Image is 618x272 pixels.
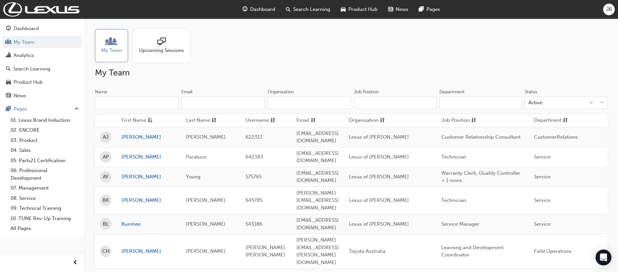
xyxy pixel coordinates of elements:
[8,223,82,234] a: All Pages
[121,197,176,204] a: [PERSON_NAME]
[296,130,339,144] span: [EMAIL_ADDRESS][DOMAIN_NAME]
[349,248,385,254] span: Toyota Australia
[3,21,82,103] button: DashboardMy TeamAnalyticsSearch LearningProduct HubNews
[121,116,146,125] span: First Name
[6,79,11,85] span: car-icon
[380,116,385,125] span: sorting-icon
[243,5,247,14] span: guage-icon
[534,248,572,254] span: Field Operations
[441,116,470,125] span: Job Position
[3,23,82,35] a: Dashboard
[121,220,176,228] a: Bumhee
[186,134,226,140] span: [PERSON_NAME]
[354,96,437,109] input: Job Position
[148,116,153,125] span: asc-icon
[600,99,604,107] span: down-icon
[8,193,82,204] a: 08. Service
[181,96,265,109] input: Email
[341,5,346,14] span: car-icon
[121,173,176,181] a: [PERSON_NAME]
[103,173,109,181] span: AY
[8,135,82,146] a: 03. Product
[103,220,109,228] span: BL
[14,92,26,100] div: News
[534,134,578,140] span: CustomerRelations
[441,116,478,125] button: Job Positionsorting-icon
[8,125,82,135] a: 02. ENCORE
[103,153,109,161] span: AP
[3,76,82,88] a: Product Hub
[534,197,551,203] span: Service
[245,116,282,125] button: Usernamesorting-icon
[335,3,383,16] a: car-iconProduct Hub
[296,116,333,125] button: Emailsorting-icon
[186,116,210,125] span: Last Name
[3,2,79,17] a: Trak
[95,89,107,95] div: Name
[606,6,612,13] span: JB
[6,66,11,72] span: search-icon
[245,174,262,180] span: 575765
[133,29,195,62] a: Upcoming Sessions
[8,156,82,166] a: 05. Parts21 Certification
[245,221,262,227] span: 543186
[3,36,82,48] a: My Team
[471,116,476,125] span: sorting-icon
[270,116,275,125] span: sorting-icon
[3,49,82,62] a: Analytics
[157,37,166,47] span: sessionType_ONLINE_URL-icon
[8,165,82,183] a: 06. Professional Development
[528,99,542,107] div: Active
[296,237,339,265] span: [PERSON_NAME][EMAIL_ADDRESS][PERSON_NAME][DOMAIN_NAME]
[349,116,385,125] button: Organisationsorting-icon
[186,154,207,160] span: Paratusic
[14,105,27,113] div: Pages
[534,154,551,160] span: Service
[250,6,275,13] span: Dashboard
[534,174,551,180] span: Service
[3,103,82,115] button: Pages
[281,3,335,16] a: search-iconSearch Learning
[354,89,379,95] div: Job Position
[525,89,537,95] div: Status
[296,116,309,125] span: Email
[6,39,11,45] span: people-icon
[439,96,522,109] input: Department
[8,213,82,224] a: 10. TUNE Rev-Up Training
[441,170,520,184] span: Warranty Clerk, Quality Controller + 1 more
[419,5,424,14] span: pages-icon
[6,26,11,32] span: guage-icon
[186,174,200,180] span: Young
[101,47,122,54] span: My Team
[534,116,570,125] button: Departmentsorting-icon
[296,170,339,184] span: [EMAIL_ADDRESS][DOMAIN_NAME]
[186,248,226,254] span: [PERSON_NAME]
[441,197,466,203] span: Technician
[396,6,408,13] span: News
[388,5,393,14] span: news-icon
[349,197,409,203] span: Lexus of [PERSON_NAME]
[211,116,216,125] span: sorting-icon
[245,245,287,258] span: [PERSON_NAME].[PERSON_NAME]
[103,197,109,204] span: BK
[293,6,330,13] span: Search Learning
[563,116,568,125] span: sorting-icon
[311,116,316,125] span: sorting-icon
[268,96,351,109] input: Organisation
[349,154,409,160] span: Lexus of [PERSON_NAME]
[245,197,262,203] span: 645785
[349,134,409,140] span: Lexus of [PERSON_NAME]
[441,221,479,227] span: Service Manager
[349,116,378,125] span: Organisation
[186,197,226,203] span: [PERSON_NAME]
[181,89,193,95] div: Email
[13,65,50,73] div: Search Learning
[237,3,281,16] a: guage-iconDashboard
[603,4,615,15] button: JB
[107,37,116,47] span: people-icon
[95,96,179,109] input: Name
[245,154,263,160] span: 642383
[74,105,79,113] span: up-icon
[95,29,133,62] a: My Team
[296,217,339,231] span: [EMAIL_ADDRESS][DOMAIN_NAME]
